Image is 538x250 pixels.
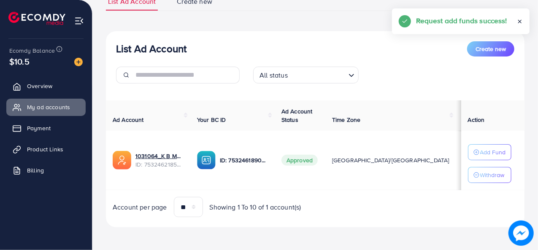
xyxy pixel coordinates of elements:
[27,124,51,132] span: Payment
[467,41,514,56] button: Create new
[480,147,506,157] p: Add Fund
[197,151,216,169] img: ic-ba-acc.ded83a64.svg
[6,141,86,158] a: Product Links
[6,120,86,137] a: Payment
[27,103,70,111] span: My ad accounts
[8,50,31,73] span: $10.5
[74,16,84,26] img: menu
[6,162,86,179] a: Billing
[332,116,360,124] span: Time Zone
[290,67,345,81] input: Search for option
[281,155,318,166] span: Approved
[281,107,313,124] span: Ad Account Status
[74,58,83,66] img: image
[9,46,55,55] span: Ecomdy Balance
[27,166,44,175] span: Billing
[253,67,359,83] div: Search for option
[113,202,167,212] span: Account per page
[468,116,485,124] span: Action
[480,170,505,180] p: Withdraw
[6,78,86,94] a: Overview
[135,152,184,160] a: 1031064_K B Martt_1753788033448
[210,202,301,212] span: Showing 1 To 10 of 1 account(s)
[27,145,63,153] span: Product Links
[220,155,268,165] p: ID: 7532461890761752592
[8,12,65,25] img: logo
[135,152,184,169] div: <span class='underline'>1031064_K B Martt_1753788033448</span></br>7532462185281437697
[113,151,131,169] img: ic-ads-acc.e4c84228.svg
[113,116,144,124] span: Ad Account
[116,43,187,55] h3: List Ad Account
[468,144,511,160] button: Add Fund
[258,69,289,81] span: All status
[332,156,449,164] span: [GEOGRAPHIC_DATA]/[GEOGRAPHIC_DATA]
[27,82,52,90] span: Overview
[416,15,507,26] h5: Request add funds success!
[135,160,184,169] span: ID: 7532462185281437697
[197,116,226,124] span: Your BC ID
[468,167,511,183] button: Withdraw
[6,99,86,116] a: My ad accounts
[476,45,506,53] span: Create new
[508,220,534,246] img: image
